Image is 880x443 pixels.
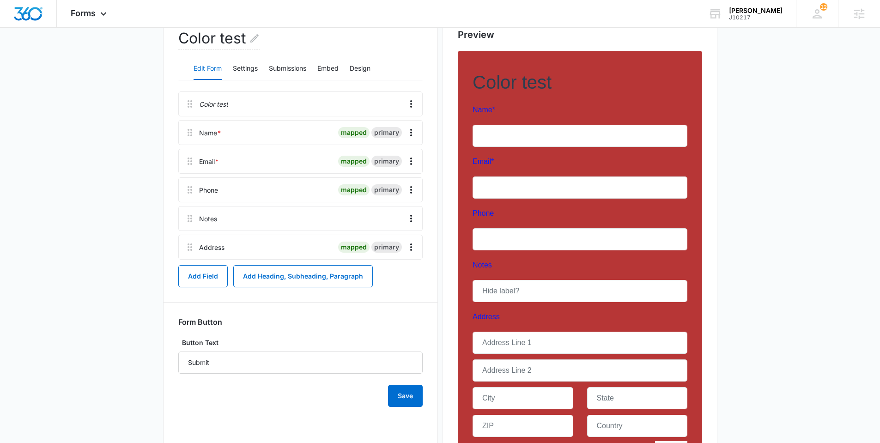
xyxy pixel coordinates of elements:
[233,58,258,80] button: Settings
[233,265,373,287] button: Add Heading, Subheading, Paragraph
[178,27,260,50] h2: Color test
[338,184,370,195] div: mapped
[199,185,218,195] div: Phone
[178,265,228,287] button: Add Field
[338,242,370,253] div: mapped
[199,128,221,138] div: Name
[115,344,215,366] input: Country
[404,240,419,255] button: Overflow Menu
[371,156,402,167] div: primary
[199,157,219,166] div: Email
[182,370,301,398] iframe: reCAPTCHA
[115,316,215,338] input: State
[317,58,339,80] button: Embed
[729,7,783,14] div: account name
[178,338,423,348] label: Button Text
[404,182,419,197] button: Overflow Menu
[404,154,419,169] button: Overflow Menu
[404,97,419,111] button: Overflow Menu
[729,14,783,21] div: account id
[269,58,306,80] button: Submissions
[371,184,402,195] div: primary
[820,3,827,11] span: 12
[371,242,402,253] div: primary
[371,127,402,138] div: primary
[404,211,419,226] button: Overflow Menu
[404,125,419,140] button: Overflow Menu
[199,99,228,109] p: Color test
[71,8,96,18] span: Forms
[338,127,370,138] div: mapped
[338,156,370,167] div: mapped
[249,27,260,49] button: Edit Form Name
[458,28,702,42] h2: Preview
[6,380,29,388] span: Submit
[199,243,225,252] div: Address
[350,58,370,80] button: Design
[194,58,222,80] button: Edit Form
[820,3,827,11] div: notifications count
[199,214,217,224] div: Notes
[178,317,222,327] h3: Form Button
[388,385,423,407] button: Save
